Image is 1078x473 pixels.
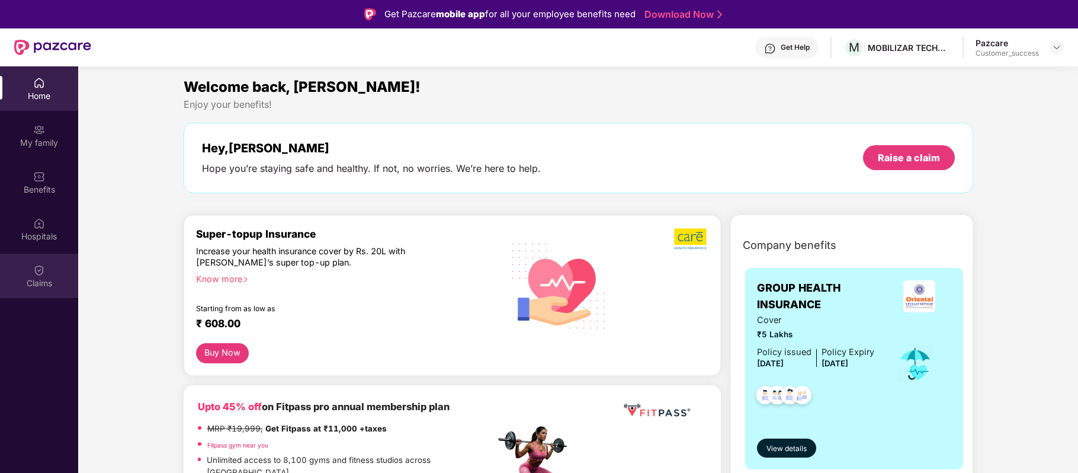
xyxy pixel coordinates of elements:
div: Enjoy your benefits! [184,98,973,111]
img: svg+xml;base64,PHN2ZyB4bWxucz0iaHR0cDovL3d3dy53My5vcmcvMjAwMC9zdmciIHhtbG5zOnhsaW5rPSJodHRwOi8vd3... [502,228,615,343]
div: Pazcare [976,37,1039,49]
span: Cover [757,314,874,327]
del: MRP ₹19,999, [207,424,263,433]
img: Stroke [717,8,722,21]
strong: Get Fitpass at ₹11,000 +taxes [265,424,387,433]
img: icon [896,344,935,383]
div: Increase your health insurance cover by Rs. 20L with [PERSON_NAME]’s super top-up plan. [196,245,444,268]
button: View details [757,439,817,458]
span: Welcome back, [PERSON_NAME]! [184,78,421,95]
div: Starting from as low as [196,304,445,312]
img: svg+xml;base64,PHN2ZyB4bWxucz0iaHR0cDovL3d3dy53My5vcmcvMjAwMC9zdmciIHdpZHRoPSI0OC45NDMiIGhlaWdodD... [751,382,780,411]
div: Policy issued [757,346,811,359]
div: Hope you’re staying safe and healthy. If not, no worries. We’re here to help. [202,162,541,175]
div: Policy Expiry [822,346,874,359]
span: ₹5 Lakhs [757,328,874,341]
img: insurerLogo [903,280,935,312]
div: Raise a claim [878,151,940,164]
img: New Pazcare Logo [14,40,91,55]
img: svg+xml;base64,PHN2ZyB3aWR0aD0iMjAiIGhlaWdodD0iMjAiIHZpZXdCb3g9IjAgMCAyMCAyMCIgZmlsbD0ibm9uZSIgeG... [33,124,45,136]
div: Know more [196,273,488,282]
span: View details [766,443,807,455]
div: MOBILIZAR TECHNOLOGIES PRIVATE LIMITED [868,42,951,53]
span: GROUP HEALTH INSURANCE [757,280,888,314]
div: Super-topup Insurance [196,228,495,240]
b: Upto 45% off [198,401,262,413]
div: Get Help [781,43,810,52]
img: svg+xml;base64,PHN2ZyBpZD0iRHJvcGRvd24tMzJ4MzIiIHhtbG5zPSJodHRwOi8vd3d3LnczLm9yZy8yMDAwL3N2ZyIgd2... [1052,43,1061,52]
div: Get Pazcare for all your employee benefits need [384,7,636,21]
img: svg+xml;base64,PHN2ZyBpZD0iSG9tZSIgeG1sbnM9Imh0dHA6Ly93d3cudzMub3JnLzIwMDAvc3ZnIiB3aWR0aD0iMjAiIG... [33,77,45,89]
img: fppp.png [621,400,692,421]
strong: mobile app [436,8,485,20]
img: svg+xml;base64,PHN2ZyB4bWxucz0iaHR0cDovL3d3dy53My5vcmcvMjAwMC9zdmciIHdpZHRoPSI0OC45MTUiIGhlaWdodD... [763,382,792,411]
span: right [242,276,249,283]
span: Company benefits [743,237,836,254]
div: ₹ 608.00 [196,317,483,331]
img: svg+xml;base64,PHN2ZyBpZD0iQ2xhaW0iIHhtbG5zPSJodHRwOi8vd3d3LnczLm9yZy8yMDAwL3N2ZyIgd2lkdGg9IjIwIi... [33,264,45,276]
img: svg+xml;base64,PHN2ZyBpZD0iSG9zcGl0YWxzIiB4bWxucz0iaHR0cDovL3d3dy53My5vcmcvMjAwMC9zdmciIHdpZHRoPS... [33,218,45,229]
a: Fitpass gym near you [207,442,268,449]
a: Download Now [644,8,718,21]
span: M [849,40,859,55]
img: svg+xml;base64,PHN2ZyBpZD0iSGVscC0zMngzMiIgeG1sbnM9Imh0dHA6Ly93d3cudzMub3JnLzIwMDAvc3ZnIiB3aWR0aD... [764,43,776,55]
b: on Fitpass pro annual membership plan [198,401,450,413]
img: svg+xml;base64,PHN2ZyB4bWxucz0iaHR0cDovL3d3dy53My5vcmcvMjAwMC9zdmciIHdpZHRoPSI0OC45NDMiIGhlaWdodD... [775,382,804,411]
img: svg+xml;base64,PHN2ZyBpZD0iQmVuZWZpdHMiIHhtbG5zPSJodHRwOi8vd3d3LnczLm9yZy8yMDAwL3N2ZyIgd2lkdGg9Ij... [33,171,45,183]
img: b5dec4f62d2307b9de63beb79f102df3.png [674,228,708,250]
span: [DATE] [757,359,784,368]
img: svg+xml;base64,PHN2ZyB4bWxucz0iaHR0cDovL3d3dy53My5vcmcvMjAwMC9zdmciIHdpZHRoPSI0OC45NDMiIGhlaWdodD... [788,382,817,411]
span: [DATE] [822,359,848,368]
div: Customer_success [976,49,1039,58]
div: Hey, [PERSON_NAME] [202,141,541,155]
button: Buy Now [196,343,249,363]
img: Logo [364,8,376,20]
